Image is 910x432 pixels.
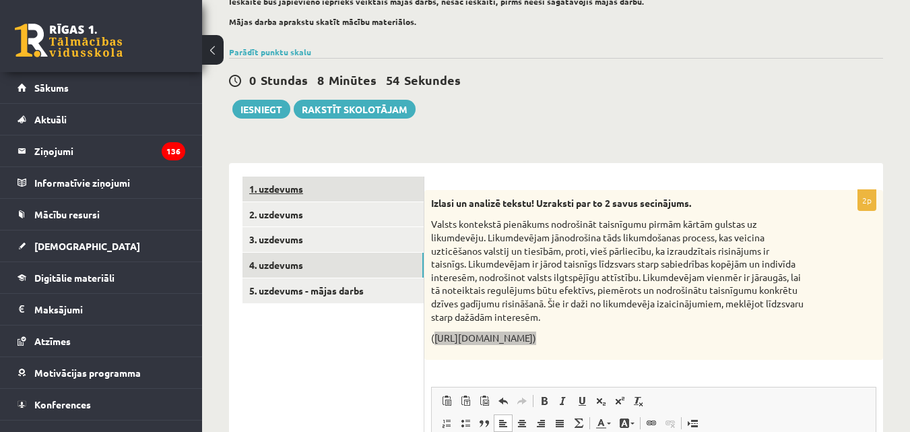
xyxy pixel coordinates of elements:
a: Teksta krāsa [591,414,615,432]
span: Motivācijas programma [34,367,141,379]
a: Ziņojumi136 [18,135,185,166]
a: Centrēti [513,414,531,432]
a: Sākums [18,72,185,103]
body: Bagātinātā teksta redaktors, wiswyg-editor-user-answer-47433960816840 [13,13,430,78]
a: Saite (vadīšanas taustiņš+K) [642,414,661,432]
span: 54 [386,72,399,88]
a: Ievietot/noņemt sarakstu ar aizzīmēm [456,414,475,432]
a: Mācību resursi [18,199,185,230]
a: 2. uzdevums [242,202,424,227]
span: 8 [317,72,324,88]
a: Rīgas 1. Tālmācības vidusskola [15,24,123,57]
i: 136 [162,142,185,160]
a: Parādīt punktu skalu [229,47,311,57]
p: 2p [857,189,876,211]
a: Atkārtot (vadīšanas taustiņš+Y) [513,392,531,410]
a: Pasvītrojums (vadīšanas taustiņš+U) [573,392,591,410]
a: Slīpraksts (vadīšanas taustiņš+I) [554,392,573,410]
button: Iesniegt [232,100,290,119]
p: ( ) [431,332,809,345]
a: Izlīdzināt pa labi [531,414,550,432]
a: Treknraksts (vadīšanas taustiņš+B) [535,392,554,410]
a: Apakšraksts [591,392,610,410]
a: Digitālie materiāli [18,262,185,293]
legend: Ziņojumi [34,135,185,166]
a: Augšraksts [610,392,629,410]
a: Math [569,414,588,432]
a: Noņemt stilus [629,392,648,410]
span: Stundas [261,72,308,88]
legend: Informatīvie ziņojumi [34,167,185,198]
a: Bloka citāts [475,414,494,432]
a: Ievietot/noņemt numurētu sarakstu [437,414,456,432]
a: Ievietot lapas pārtraukumu drukai [683,414,702,432]
a: Izlīdzināt malas [550,414,569,432]
a: [URL][DOMAIN_NAME] [434,332,533,344]
span: Digitālie materiāli [34,272,115,284]
a: Fona krāsa [615,414,639,432]
strong: Mājas darba aprakstu skatīt mācību materiālos. [229,16,417,27]
a: 1. uzdevums [242,177,424,202]
a: Informatīvie ziņojumi [18,167,185,198]
a: [DEMOGRAPHIC_DATA] [18,230,185,261]
span: Aktuāli [34,113,67,125]
span: Sākums [34,82,69,94]
a: Atzīmes [18,326,185,357]
a: Ievietot no Worda [475,392,494,410]
a: 4. uzdevums [242,253,424,278]
a: Aktuāli [18,104,185,135]
a: Rakstīt skolotājam [294,100,416,119]
a: Maksājumi [18,294,185,325]
a: Ievietot kā vienkāršu tekstu (vadīšanas taustiņš+pārslēgšanas taustiņš+V) [456,392,475,410]
strong: Izlasi un analizē tekstu! Uzraksti par to 2 savus secinājums. [431,197,691,209]
a: 5. uzdevums - mājas darbs [242,278,424,303]
span: Minūtes [329,72,377,88]
legend: Maksājumi [34,294,185,325]
a: Motivācijas programma [18,357,185,388]
a: Izlīdzināt pa kreisi [494,414,513,432]
span: 0 [249,72,256,88]
a: Atsaistīt [661,414,680,432]
span: [DEMOGRAPHIC_DATA] [34,240,140,252]
span: Atzīmes [34,335,71,347]
p: Valsts kontekstā pienākums nodrošināt taisnīgumu pirmām kārtām gulstas uz likumdevēju. Likumdevēj... [431,218,809,323]
a: Konferences [18,389,185,420]
a: Ielīmēt (vadīšanas taustiņš+V) [437,392,456,410]
span: Konferences [34,398,91,410]
a: 3. uzdevums [242,227,424,252]
span: Sekundes [404,72,461,88]
span: Mācību resursi [34,208,100,220]
a: Atcelt (vadīšanas taustiņš+Z) [494,392,513,410]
